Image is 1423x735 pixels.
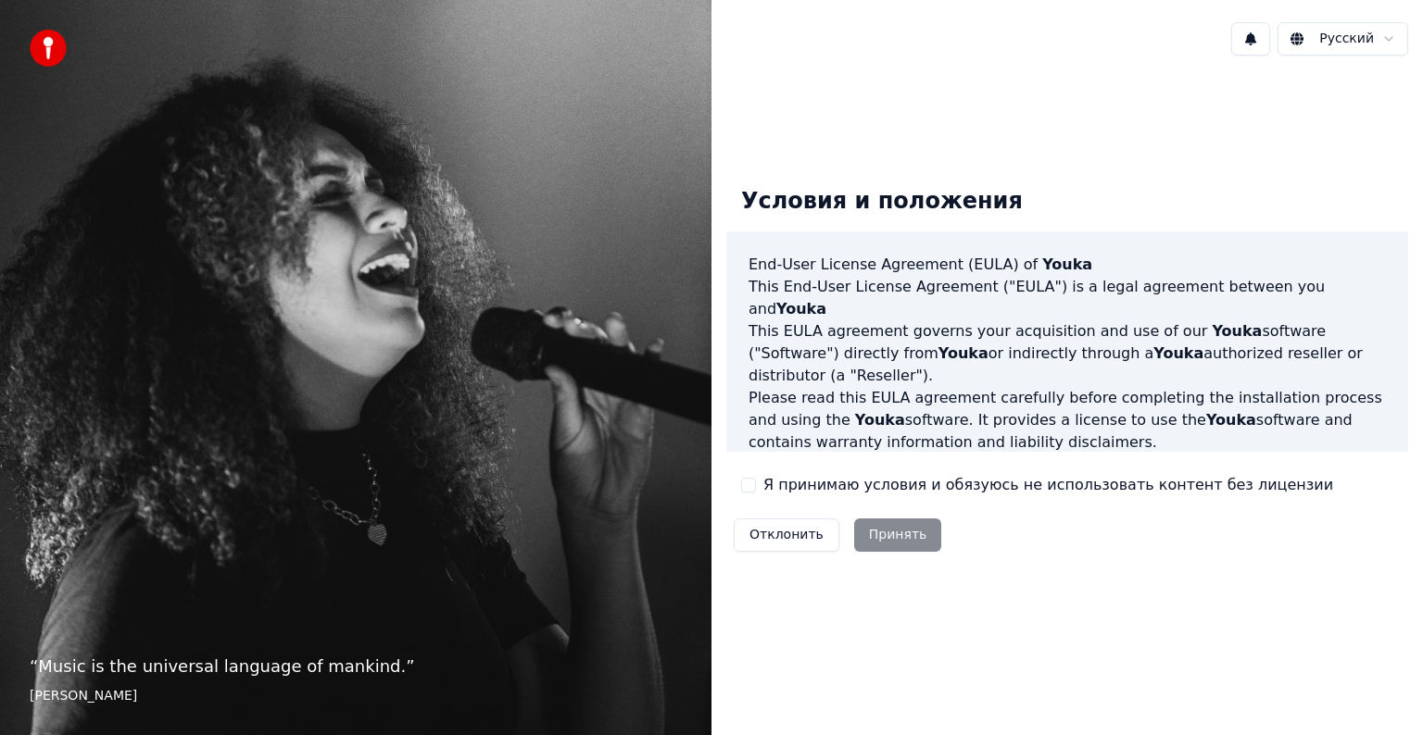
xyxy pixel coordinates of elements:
[763,474,1333,496] label: Я принимаю условия и обязуюсь не использовать контент без лицензии
[749,276,1386,320] p: This End-User License Agreement ("EULA") is a legal agreement between you and
[749,320,1386,387] p: This EULA agreement governs your acquisition and use of our software ("Software") directly from o...
[1042,255,1092,273] span: Youka
[1212,322,1262,340] span: Youka
[1153,344,1203,362] span: Youka
[749,254,1386,276] h3: End-User License Agreement (EULA) of
[30,30,67,67] img: youka
[749,387,1386,454] p: Please read this EULA agreement carefully before completing the installation process and using th...
[30,687,682,705] footer: [PERSON_NAME]
[776,300,826,318] span: Youka
[726,172,1038,231] div: Условия и положения
[938,344,989,362] span: Youka
[1206,411,1256,429] span: Youka
[30,654,682,679] p: “ Music is the universal language of mankind. ”
[734,518,839,552] button: Отклонить
[855,411,905,429] span: Youka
